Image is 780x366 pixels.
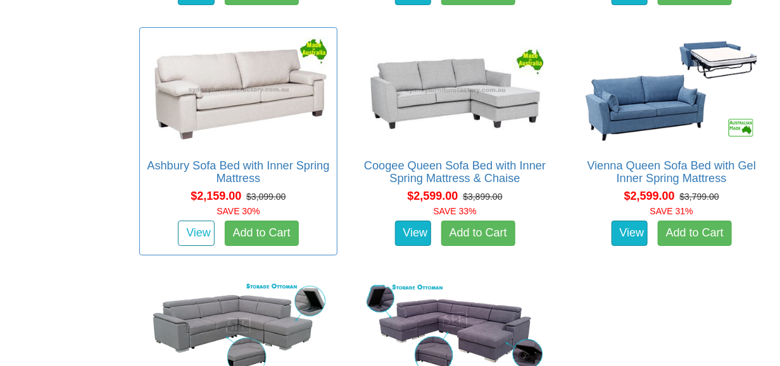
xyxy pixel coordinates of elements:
img: Vienna Queen Sofa Bed with Gel Inner Spring Mattress [580,34,764,147]
del: $3,799.00 [680,192,719,202]
img: Coogee Queen Sofa Bed with Inner Spring Mattress & Chaise [363,34,547,147]
font: SAVE 31% [650,206,693,216]
a: Add to Cart [658,221,732,246]
span: $2,159.00 [191,190,241,202]
a: Coogee Queen Sofa Bed with Inner Spring Mattress & Chaise [364,159,546,185]
a: Vienna Queen Sofa Bed with Gel Inner Spring Mattress [588,159,757,185]
span: $2,599.00 [408,190,458,202]
a: View [178,221,215,246]
a: Add to Cart [441,221,515,246]
span: $2,599.00 [624,190,675,202]
img: Ashbury Sofa Bed with Inner Spring Mattress [146,34,330,147]
font: SAVE 30% [217,206,260,216]
a: Ashbury Sofa Bed with Inner Spring Mattress [147,159,329,185]
a: View [612,221,648,246]
a: Add to Cart [225,221,299,246]
a: View [395,221,432,246]
del: $3,099.00 [246,192,286,202]
font: SAVE 33% [434,206,477,216]
del: $3,899.00 [463,192,502,202]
